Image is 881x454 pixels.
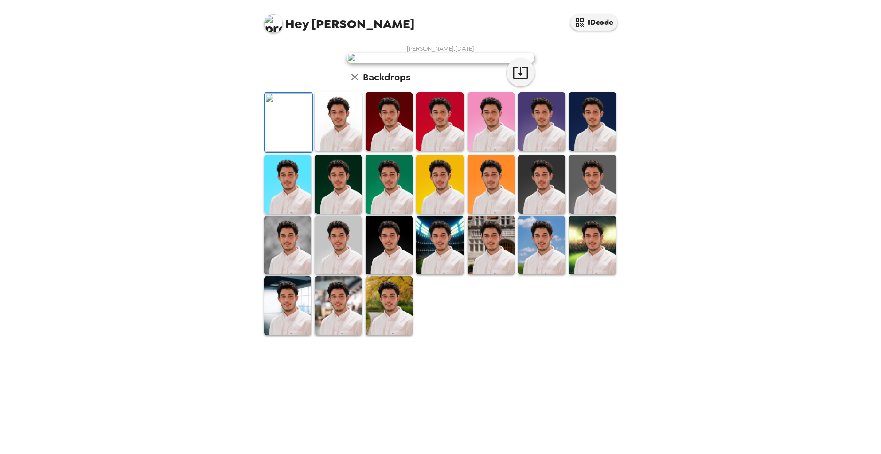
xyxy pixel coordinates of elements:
h6: Backdrops [363,70,410,85]
span: Hey [285,16,309,32]
img: user [347,53,535,63]
button: IDcode [570,14,617,31]
span: [PERSON_NAME] , [DATE] [407,45,474,53]
img: Original [265,93,312,152]
img: profile pic [264,14,283,33]
span: [PERSON_NAME] [264,9,414,31]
